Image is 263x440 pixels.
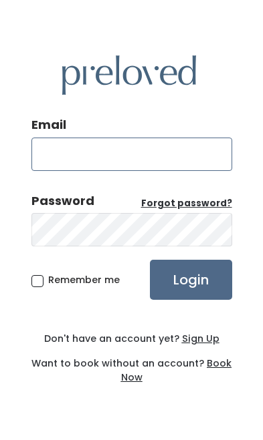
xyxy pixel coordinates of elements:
[150,260,232,300] input: Login
[141,197,232,210] a: Forgot password?
[62,55,196,95] img: preloved logo
[179,332,220,345] a: Sign Up
[31,116,66,134] label: Email
[31,346,232,385] div: Want to book without an account?
[121,357,232,384] a: Book Now
[48,273,120,286] span: Remember me
[31,332,232,346] div: Don't have an account yet?
[141,197,232,210] u: Forgot password?
[182,332,220,345] u: Sign Up
[31,192,94,210] div: Password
